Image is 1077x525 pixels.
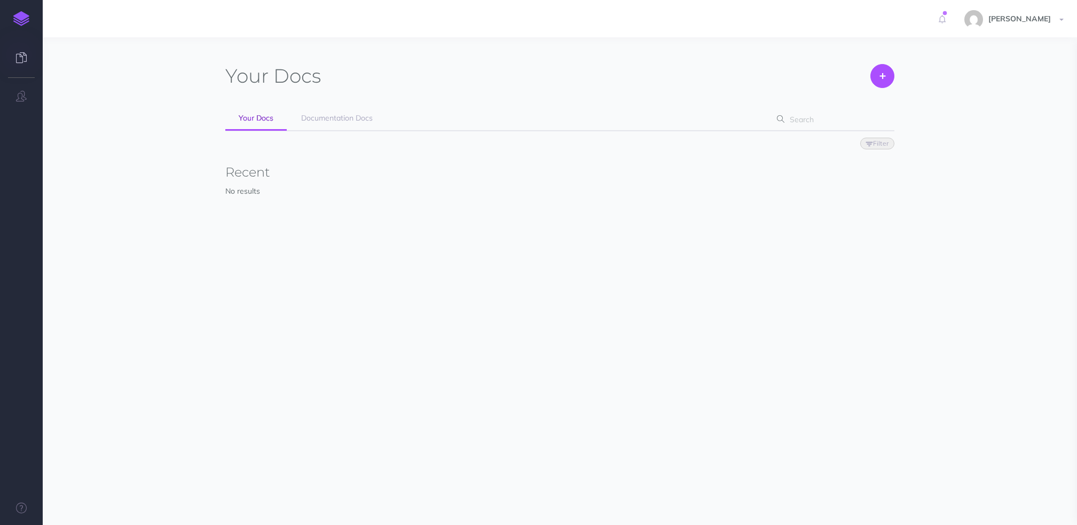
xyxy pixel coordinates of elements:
[239,113,273,123] span: Your Docs
[787,110,878,129] input: Search
[288,107,386,130] a: Documentation Docs
[860,138,894,149] button: Filter
[964,10,983,29] img: fdf850852f47226c36d38264cdbbf18f.jpg
[225,185,894,197] p: No results
[225,107,287,131] a: Your Docs
[301,113,373,123] span: Documentation Docs
[225,64,269,87] span: Your
[225,165,894,179] h3: Recent
[983,14,1056,23] span: [PERSON_NAME]
[225,64,321,88] h1: Docs
[13,11,29,26] img: logo-mark.svg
